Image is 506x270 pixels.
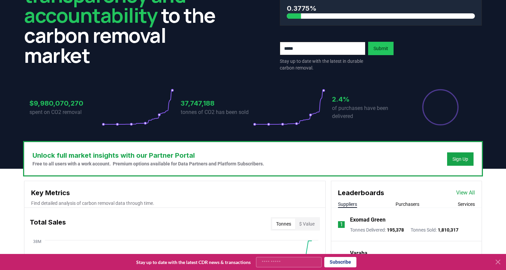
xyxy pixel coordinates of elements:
[181,108,253,116] p: tonnes of CO2 has been sold
[458,201,475,208] button: Services
[350,216,386,224] a: Exomad Green
[31,188,319,198] h3: Key Metrics
[181,98,253,108] h3: 37,747,188
[29,108,102,116] p: spent on CO2 removal
[447,152,474,166] button: Sign Up
[295,219,319,229] button: $ Value
[422,89,459,126] div: Percentage of sales delivered
[338,188,384,198] h3: Leaderboards
[396,201,419,208] button: Purchasers
[438,227,458,233] span: 1,810,317
[280,58,365,71] p: Stay up to date with the latest in durable carbon removal.
[287,3,475,13] h3: 0.3775%
[29,98,102,108] h3: $9,980,070,270
[332,104,404,120] p: of purchases have been delivered
[272,219,295,229] button: Tonnes
[33,239,41,244] tspan: 38M
[387,227,404,233] span: 195,378
[332,94,404,104] h3: 2.4%
[32,150,264,160] h3: Unlock full market insights with our Partner Portal
[340,221,343,229] p: 1
[368,42,394,55] button: Submit
[452,156,468,162] a: Sign Up
[350,227,404,233] p: Tonnes Delivered :
[31,200,319,207] p: Find detailed analysis of carbon removal data through time.
[350,249,367,257] a: Varaha
[411,227,458,233] p: Tonnes Sold :
[456,189,475,197] a: View All
[338,201,357,208] button: Suppliers
[30,217,66,231] h3: Total Sales
[32,160,264,167] p: Free to all users with a work account. Premium options available for Data Partners and Platform S...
